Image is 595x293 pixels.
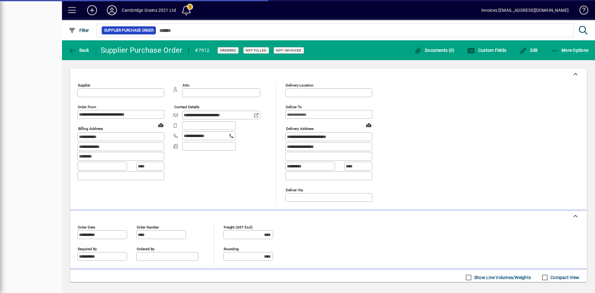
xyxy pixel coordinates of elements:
span: Not Filled [246,48,267,52]
mat-label: Order number [137,225,159,229]
button: Filter [67,25,91,36]
div: Cambridge Grains 2021 Ltd [122,5,176,15]
mat-label: Deliver To [286,105,302,109]
button: Edit [518,45,540,56]
div: Invoices [EMAIL_ADDRESS][DOMAIN_NAME] [481,5,569,15]
span: Supplier Purchase Order [104,27,153,33]
button: Documents (0) [413,45,456,56]
a: View on map [364,120,374,130]
button: Add [82,5,102,16]
mat-label: Rounding [224,246,239,251]
a: Knowledge Base [575,1,587,21]
div: #7912 [195,46,209,55]
mat-label: Freight (GST excl) [224,225,253,229]
button: More Options [549,45,590,56]
div: Supplier Purchase Order [101,45,183,55]
span: More Options [551,48,589,53]
mat-label: Required by [78,246,97,251]
button: Back [67,45,91,56]
button: Profile [102,5,122,16]
mat-label: Order from [78,105,96,109]
span: Back [68,48,89,53]
label: Show Line Volumes/Weights [473,274,531,281]
span: Filter [68,28,89,33]
mat-label: Delivery Location [286,83,313,87]
mat-label: Order date [78,225,95,229]
label: Compact View [549,274,579,281]
app-page-header-button: Back [62,45,96,56]
span: Edit [519,48,538,53]
span: Ordered [220,48,236,52]
span: Custom Fields [467,48,506,53]
span: Documents (0) [414,48,455,53]
mat-label: Ordered by [137,246,154,251]
mat-label: Attn [183,83,189,87]
button: Custom Fields [466,45,508,56]
a: View on map [156,120,166,130]
mat-label: Supplier [78,83,90,87]
mat-label: Deliver via [286,188,303,192]
span: Not Invoiced [276,48,302,52]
